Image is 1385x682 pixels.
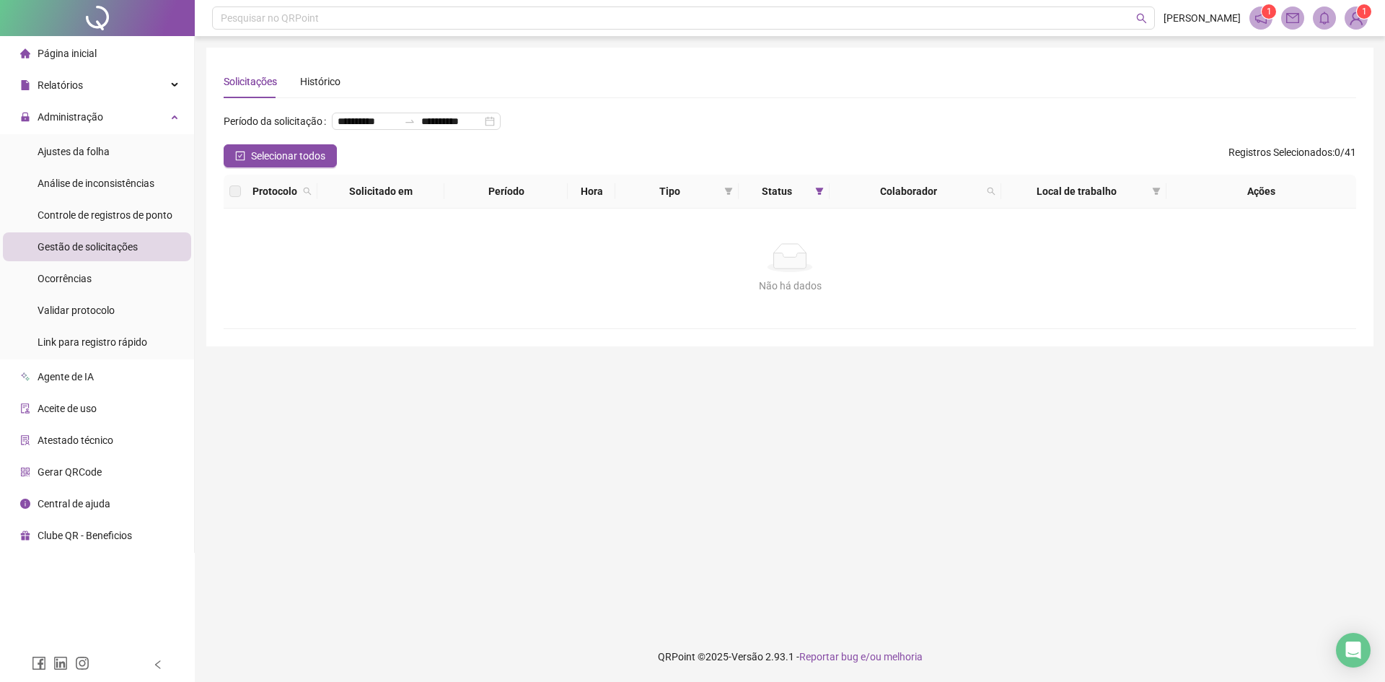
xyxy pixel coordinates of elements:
span: audit [20,403,30,414]
span: Administração [38,111,103,123]
span: search [303,187,312,196]
div: Ações [1172,183,1350,199]
span: Local de trabalho [1007,183,1146,199]
div: Open Intercom Messenger [1336,633,1371,668]
div: Histórico [300,74,340,89]
span: filter [815,187,824,196]
span: linkedin [53,656,68,670]
span: Relatórios [38,79,83,91]
span: notification [1254,12,1267,25]
span: Controle de registros de ponto [38,209,172,221]
footer: QRPoint © 2025 - 2.93.1 - [195,631,1385,682]
span: Análise de inconsistências [38,178,154,189]
span: gift [20,530,30,541]
span: to [404,115,415,127]
span: bell [1318,12,1331,25]
sup: 1 [1262,4,1276,19]
span: [PERSON_NAME] [1164,10,1241,26]
span: filter [724,187,733,196]
span: info-circle [20,499,30,509]
span: qrcode [20,467,30,477]
span: file [20,80,30,90]
div: Não há dados [241,278,1339,294]
span: Atestado técnico [38,434,113,446]
span: Validar protocolo [38,305,115,316]
span: search [300,180,315,202]
span: search [987,187,995,196]
span: filter [1152,187,1161,196]
span: search [984,180,998,202]
span: filter [1149,180,1164,202]
span: filter [812,180,827,202]
div: Solicitações [224,74,277,89]
span: Link para registro rápido [38,336,147,348]
span: Reportar bug e/ou melhoria [799,651,923,663]
th: Solicitado em [317,175,444,209]
span: check-square [235,151,245,161]
span: Selecionar todos [251,148,325,164]
span: Ocorrências [38,273,92,284]
span: Ajustes da folha [38,146,110,157]
sup: Atualize o seu contato no menu Meus Dados [1357,4,1371,19]
span: : 0 / 41 [1228,144,1356,167]
span: Gestão de solicitações [38,241,138,253]
span: facebook [32,656,46,670]
span: Página inicial [38,48,97,59]
span: 1 [1362,6,1367,17]
th: Período [444,175,568,209]
span: 1 [1267,6,1272,17]
span: instagram [75,656,89,670]
button: Selecionar todos [224,144,337,167]
span: solution [20,435,30,445]
span: Clube QR - Beneficios [38,530,132,541]
span: Agente de IA [38,371,94,382]
span: lock [20,112,30,122]
span: swap-right [404,115,415,127]
span: left [153,660,163,670]
span: Registros Selecionados [1228,147,1332,158]
span: Tipo [621,183,718,199]
span: mail [1286,12,1299,25]
span: home [20,48,30,58]
span: search [1136,13,1147,24]
span: Aceite de uso [38,403,97,414]
span: Central de ajuda [38,498,110,510]
span: Gerar QRCode [38,466,102,478]
span: Status [744,183,810,199]
span: Versão [731,651,763,663]
span: Colaborador [835,183,981,199]
img: 82407 [1345,7,1367,29]
th: Hora [568,175,615,209]
label: Período da solicitação [224,110,332,133]
span: filter [721,180,736,202]
span: Protocolo [252,183,297,199]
